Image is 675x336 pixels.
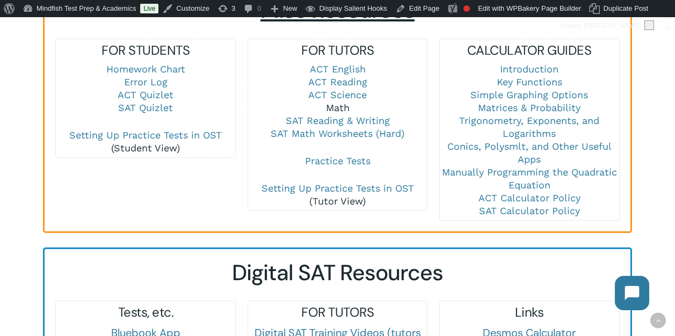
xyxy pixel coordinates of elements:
a: ACT Quizlet [118,89,173,100]
h2: Digital SAT Resources [55,260,620,286]
p: (Student View) [56,129,235,155]
span: [PERSON_NAME] [584,21,641,30]
h5: Links [440,304,619,321]
iframe: Chatbot [604,265,660,321]
a: Setting Up Practice Tests in OST [69,129,222,141]
a: Key Functions [497,76,562,87]
a: SAT Math Worksheets (Hard) [271,128,404,139]
h5: CALCULATOR GUIDES [440,42,619,59]
a: SAT Quizlet [118,102,173,113]
a: ACT Science [308,89,367,100]
h5: FOR STUDENTS [56,42,235,59]
h5: FOR TUTORS [248,304,427,321]
a: Error Log [124,76,168,87]
h5: Tests, etc. [56,304,235,321]
a: Matrices & Probability [478,102,580,113]
a: Setting Up Practice Tests in OST [262,182,414,194]
a: Homework Chart [106,63,185,75]
div: Focus keyphrase not set [463,5,470,12]
a: Simple Graphing Options [470,89,588,100]
a: SAT Reading & Writing [286,115,390,126]
a: SAT Calculator Policy [479,205,580,216]
a: ACT English [310,63,366,75]
a: ACT Calculator Policy [478,192,580,203]
a: ACT Reading [308,76,367,87]
a: Conics, Polysmlt, and Other Useful Apps [447,141,612,165]
h5: FOR TUTORS [248,42,427,59]
a: Manually Programming the Quadratic Equation [442,166,617,191]
a: Howdy, [557,17,658,34]
a: Math [326,102,350,113]
a: Trigonometry, Exponents, and Logarithms [459,115,599,139]
a: Practice Tests [305,155,371,166]
a: Live [140,4,158,13]
a: Introduction [500,63,558,75]
p: (Tutor View) [248,182,427,208]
